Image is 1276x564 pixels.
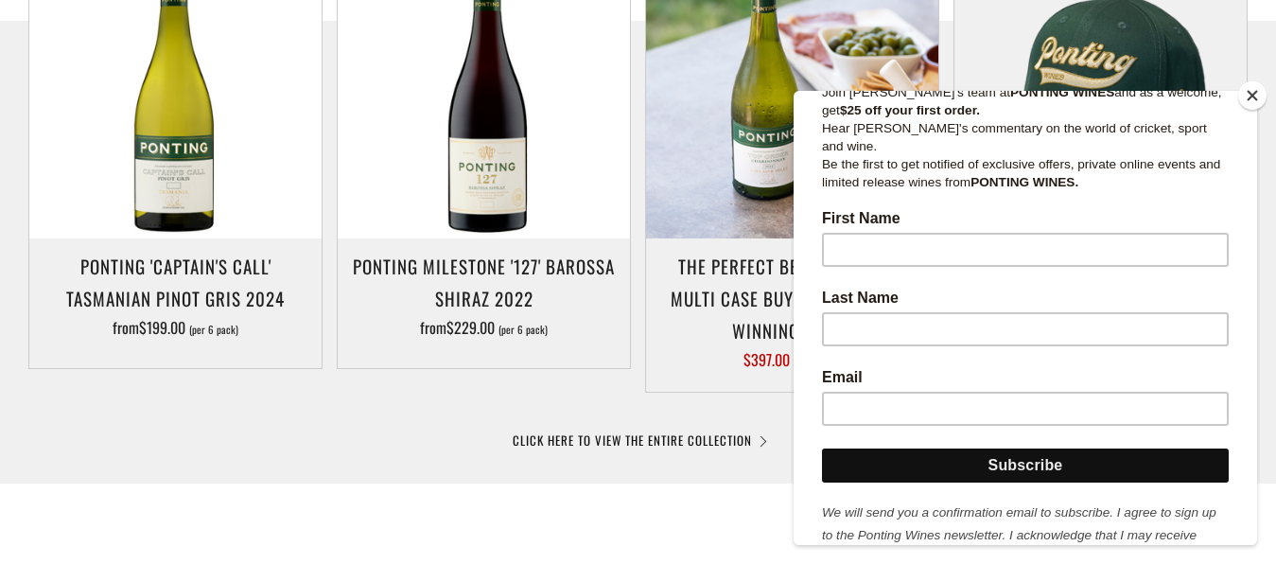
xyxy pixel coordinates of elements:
[513,431,764,449] a: CLICK HERE TO VIEW THE ENTIRE COLLECTION
[655,250,929,347] h3: The perfect BBQ selection - MULTI CASE BUY - Three award winning wines
[217,257,321,272] strong: PONTING WINES
[139,316,185,339] span: $199.00
[39,250,312,314] h3: Ponting 'Captain's Call' Tasmanian Pinot Gris 2024
[1238,81,1267,110] button: Close
[646,250,938,368] a: The perfect BBQ selection - MULTI CASE BUY - Three award winning wines $397.00 $467.00
[28,327,435,363] p: Be the first to get notified of exclusive offers, private online events and limited release wines...
[743,348,790,371] span: $397.00
[177,347,285,361] strong: PONTING WINES.
[28,291,435,327] p: Hear [PERSON_NAME]'s commentary on the world of cricket, sport and wine.
[28,462,435,485] label: Last Name
[46,275,186,290] strong: $25 off your first order.
[189,325,238,335] span: (per 6 pack)
[28,256,435,291] p: Join [PERSON_NAME]'s team at and as a welcome, get
[498,325,548,335] span: (per 6 pack)
[527,23,748,51] strong: JOIN THE FIRST XI
[420,316,548,339] span: from
[113,316,238,339] span: from
[28,541,435,564] label: Email
[21,74,1255,108] button: SUBSCRIBE
[338,250,630,344] a: Ponting Milestone '127' Barossa Shiraz 2022 from$229.00 (per 6 pack)
[147,220,317,241] strong: JOIN THE FIRST XI
[347,250,621,314] h3: Ponting Milestone '127' Barossa Shiraz 2022
[28,382,435,405] label: First Name
[29,250,322,344] a: Ponting 'Captain's Call' Tasmanian Pinot Gris 2024 from$199.00 (per 6 pack)
[446,316,495,339] span: $229.00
